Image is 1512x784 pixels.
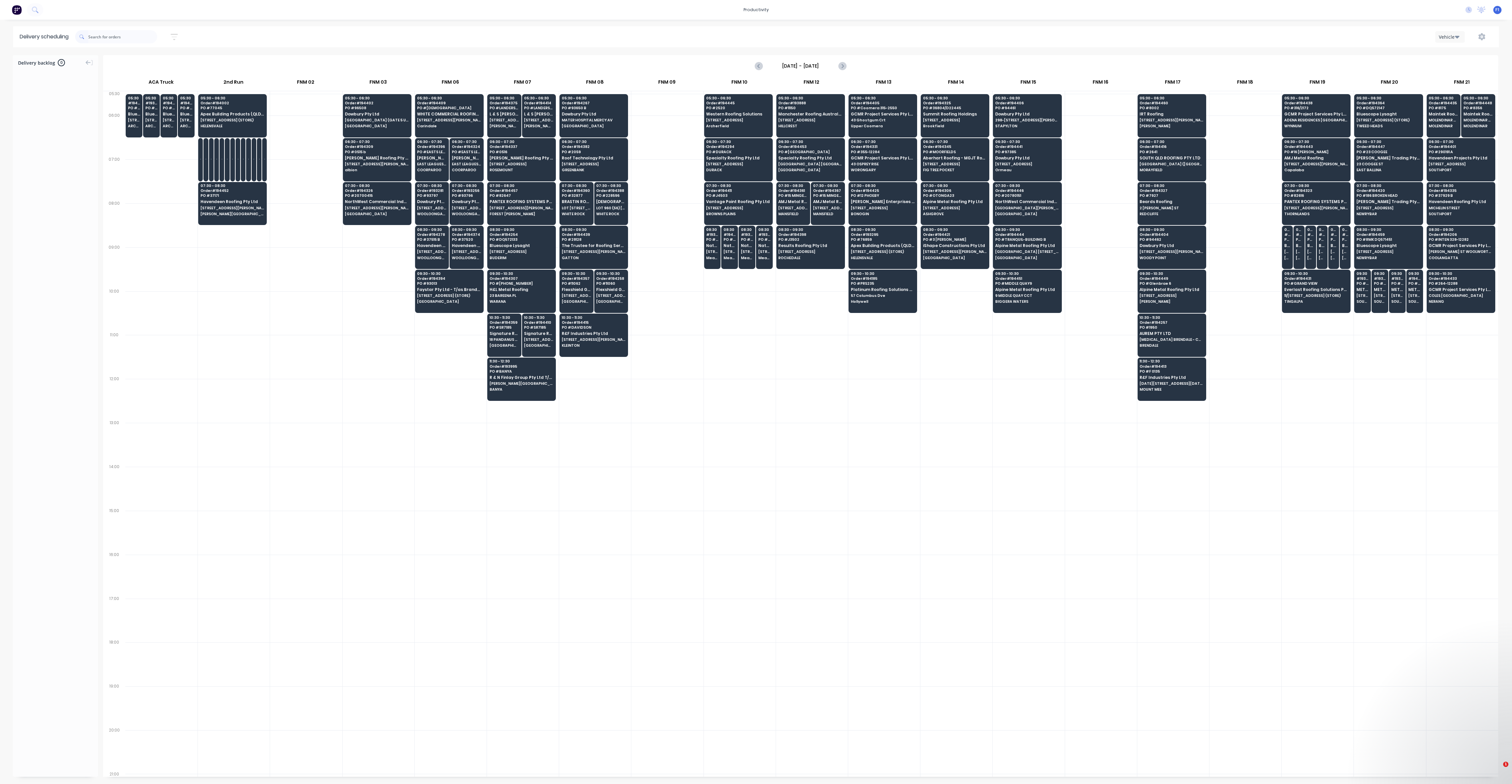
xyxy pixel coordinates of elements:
span: Order # 194401 [1429,145,1492,149]
span: Dowbury Pty Ltd [562,112,625,116]
span: [PERSON_NAME] [PERSON_NAME] [490,124,519,128]
span: PO # SAMPLE [163,106,175,110]
span: HELENSVALE [200,124,264,128]
span: 05:30 - 06:30 [1284,96,1348,100]
span: TWEED HEADS [1356,124,1420,128]
span: 06:30 - 07:30 [923,140,987,144]
span: # 194077 [180,101,192,105]
span: Order # 194406 [995,101,1059,105]
span: PO # 94461 [995,106,1059,110]
span: PO # 8356 [1463,106,1493,110]
span: MOLENDINAR STORAGE 2A INDUSTRIAL AV [1429,118,1458,122]
span: Order # 194294 [706,145,770,149]
span: PO # 316/2172 [1284,106,1348,110]
span: Order # 194267 [562,101,625,105]
span: [GEOGRAPHIC_DATA] ([GEOGRAPHIC_DATA]) [1140,162,1203,166]
span: 29 CORYMBIA PL (STORE) [227,162,227,166]
span: 0 [58,59,65,66]
div: ACA Truck [125,76,197,91]
span: HILLCREST [778,124,842,128]
span: 06:30 - 07:30 [1284,140,1348,144]
span: PO # EASTS LEAGUES [417,150,447,154]
input: Search for orders [88,30,157,43]
span: [STREET_ADDRESS][PERSON_NAME] ([GEOGRAPHIC_DATA]) [417,118,481,122]
span: WHITE COMMERCIAL ROOFING PTY LTD [417,112,481,116]
span: Dowbury Pty Ltd [995,112,1059,116]
span: 06:30 - 07:30 [851,140,914,144]
span: Order # 194382 [562,145,625,149]
span: PO # DQ572028 [145,106,157,110]
span: PO # 96508 [345,106,409,110]
span: Summit Roofing Holdings [923,112,987,116]
span: PO # 36804/D22445 [923,106,987,110]
span: 06:30 [259,140,260,144]
div: 2nd Run [198,76,269,91]
span: 298-[STREET_ADDRESS][PERSON_NAME] (VISY) [995,118,1059,122]
span: IRT Roofing [1140,112,1203,116]
span: [STREET_ADDRESS][PERSON_NAME] [1140,118,1203,122]
span: [PERSON_NAME] Plumbing & Gas Pty Ltd [417,156,447,160]
span: Bluescope Lysaght [128,112,140,116]
span: [PERSON_NAME] Trading Pty Ltd T/AS Coastal Roofing [1356,156,1420,160]
span: Order # 194460 [1140,101,1203,105]
span: Apollo Home Improvement (QLD) Pty Ltd [248,156,249,160]
span: PO # 2520 [706,106,770,110]
span: 05:30 - 06:30 [778,96,842,100]
button: Vehicle [1435,31,1465,43]
span: PO # 20674 [227,150,227,154]
span: PO # 16 [PERSON_NAME] [1284,150,1348,154]
span: SOUTH QLD ROOFING PTY LTD [1140,156,1203,160]
span: PO # 290191 A [1429,150,1492,154]
span: Manchester Roofing Australia Pty Ltd [778,112,842,116]
div: FNM 15 [992,76,1064,91]
span: GCMR Project Services Pty Ltd [851,112,914,116]
span: ARCHERFIELD [180,124,192,128]
span: Order # 194416 [1140,145,1203,149]
span: # 191641 [259,145,260,149]
span: 06:30 - 07:30 [417,140,447,144]
span: 06:30 - 07:30 [706,140,770,144]
span: Order # 194443 [1284,145,1348,149]
div: FNM 19 [1281,76,1353,91]
span: [GEOGRAPHIC_DATA] [562,124,625,128]
img: Factory [12,5,22,15]
span: 05:30 - 06:30 [1429,96,1458,100]
span: [STREET_ADDRESS][PERSON_NAME] (STORE) [163,118,175,122]
span: # 193608 [200,145,201,149]
span: Brookfield [923,124,987,128]
span: Aberhart Roofing - MGJT Roofing Pty Ltd [923,156,987,160]
span: [STREET_ADDRESS] [490,162,553,166]
span: Order # 194435 [1429,101,1458,105]
span: PO # EASTS LEAGUES [452,150,481,154]
span: Order # 194447 [1356,145,1420,149]
div: FNM 17 [1137,76,1209,91]
span: Order # 194453 [778,145,842,149]
span: [STREET_ADDRESS][PERSON_NAME] [490,118,519,122]
span: Havendeen Projects Pty Ltd [1429,156,1492,160]
div: 06:00 [103,112,125,155]
div: productivity [740,5,772,15]
span: # 194016 [128,101,140,105]
span: Upper Coomera [851,124,914,128]
div: FNM 03 [342,76,414,91]
span: Order # 194402 [345,101,409,105]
